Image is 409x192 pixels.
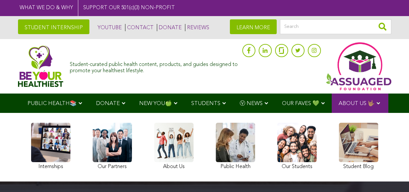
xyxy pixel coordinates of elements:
[18,94,391,113] div: Navigation Menu
[280,19,391,34] input: Search
[185,24,209,31] a: REVIEWS
[18,45,64,87] img: Assuaged
[96,101,120,106] span: DONATE
[376,160,409,192] iframe: Chat Widget
[139,101,172,106] span: NEW YOU🍏
[230,19,277,34] a: LEARN MORE
[240,101,263,106] span: Ⓥ NEWS
[339,101,375,106] span: ABOUT US 🤟🏽
[326,42,391,90] img: Assuaged App
[282,101,319,106] span: OUR FAVES 💚
[191,101,220,106] span: STUDENTS
[18,19,89,34] a: STUDENT INTERNSHIP
[279,47,284,54] img: glassdoor
[28,101,77,106] span: PUBLIC HEALTH📚
[96,24,122,31] a: YOUTUBE
[125,24,154,31] a: CONTACT
[70,58,239,74] div: Student-curated public health content, products, and guides designed to promote your healthiest l...
[157,24,182,31] a: DONATE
